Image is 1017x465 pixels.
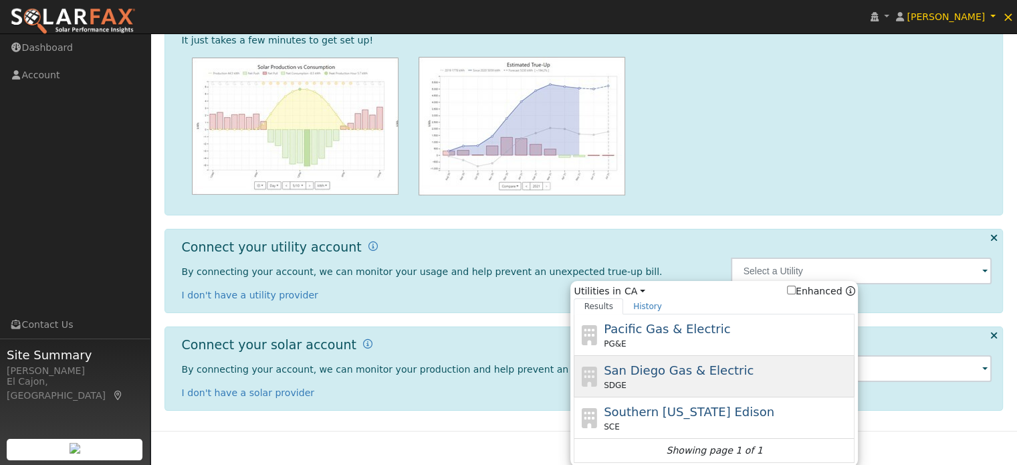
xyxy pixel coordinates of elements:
input: Enhanced [787,286,796,294]
span: Utilities in [574,284,855,298]
a: Map [112,390,124,401]
a: CA [625,284,645,298]
a: Enhanced Providers [845,286,855,296]
span: Show enhanced providers [787,284,855,298]
span: SDGE [604,379,627,391]
span: Pacific Gas & Electric [604,322,730,336]
a: History [623,298,672,314]
span: By connecting your account, we can monitor your production and help prevent an unexpected true-up... [182,364,685,375]
a: Results [574,298,623,314]
h1: Connect your solar account [182,337,356,353]
img: SolarFax [10,7,136,35]
input: Select an Inverter [731,355,992,382]
span: Southern [US_STATE] Edison [604,405,774,419]
span: × [1002,9,1014,25]
h1: Connect your utility account [182,240,362,255]
span: Site Summary [7,346,143,364]
label: Enhanced [787,284,842,298]
span: San Diego Gas & Electric [604,363,754,377]
div: It just takes a few minutes to get set up! [182,33,992,48]
div: El Cajon, [GEOGRAPHIC_DATA] [7,375,143,403]
input: Select a Utility [731,258,992,284]
span: [PERSON_NAME] [907,11,985,22]
div: [PERSON_NAME] [7,364,143,378]
span: By connecting your account, we can monitor your usage and help prevent an unexpected true-up bill. [182,266,663,277]
span: SCE [604,421,620,433]
span: PG&E [604,338,626,350]
img: retrieve [70,443,80,454]
a: I don't have a utility provider [182,290,318,300]
i: Showing page 1 of 1 [666,444,762,458]
a: I don't have a solar provider [182,387,315,398]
